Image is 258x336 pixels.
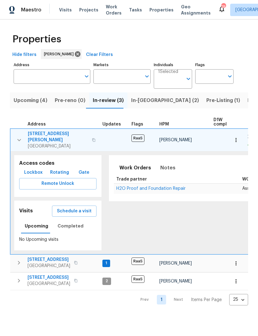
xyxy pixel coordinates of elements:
span: Pre-reno (0) [55,96,85,105]
span: Lockbox [24,169,43,177]
span: [PERSON_NAME] [159,138,192,142]
nav: Pagination Navigation [135,294,248,305]
span: RaaS [131,134,144,142]
span: Completed [58,222,84,230]
span: Address [28,122,46,126]
span: Notes [160,164,175,172]
span: [STREET_ADDRESS][PERSON_NAME] [28,131,88,143]
span: Flags [131,122,143,126]
span: Clear Filters [86,51,113,59]
span: RaaS [131,257,144,265]
button: Lockbox [22,167,45,178]
span: 2 [103,279,110,284]
span: [GEOGRAPHIC_DATA] [28,263,70,269]
span: Properties [12,36,61,42]
span: Hide filters [12,51,37,59]
label: Individuals [154,63,192,67]
span: Upcoming [25,222,48,230]
span: Projects [79,7,98,13]
span: 1 [103,261,110,266]
span: Upcoming (4) [14,96,47,105]
a: H2O Proof and Foundation Repair [116,187,186,190]
button: Schedule a visit [52,206,97,217]
span: Geo Assignments [181,4,211,16]
span: Schedule a visit [57,207,92,215]
span: [GEOGRAPHIC_DATA] [28,143,88,149]
button: Rotating [48,167,71,178]
span: [STREET_ADDRESS] [28,274,70,281]
span: Gate [76,169,91,177]
span: Rotating [50,169,69,177]
span: D1W complete [213,118,234,126]
span: [STREET_ADDRESS] [28,257,70,263]
span: Updates [102,122,121,126]
span: 1 Selected [158,69,178,74]
span: Work Orders [119,164,151,172]
label: Markets [93,63,151,67]
span: [PERSON_NAME] [44,51,76,57]
span: Properties [149,7,174,13]
span: H2O Proof and Foundation Repair [116,186,186,191]
button: Open [143,72,151,81]
div: 25 [229,291,248,308]
span: Work Orders [106,4,122,16]
p: No Upcoming visits [19,236,97,243]
p: Items Per Page [191,297,222,303]
label: Address [14,63,90,67]
span: Visits [59,7,72,13]
div: 78 [221,4,226,10]
span: RaaS [131,275,144,283]
span: In-review (3) [93,96,124,105]
button: Remote Unlock [19,178,97,189]
button: Clear Filters [84,49,115,61]
span: Trade partner [116,177,147,181]
button: Hide filters [10,49,39,61]
button: Open [184,74,193,83]
button: Gate [74,167,94,178]
span: Remote Unlock [24,180,92,188]
label: Flags [195,63,234,67]
span: [PERSON_NAME] [159,261,192,266]
h5: Access codes [19,160,97,167]
span: HPM [159,122,169,126]
span: In-[GEOGRAPHIC_DATA] (2) [131,96,199,105]
span: Maestro [21,7,41,13]
span: [GEOGRAPHIC_DATA] [28,281,70,287]
a: Goto page 1 [157,295,166,304]
span: Tasks [129,8,142,12]
button: Open [82,72,91,81]
h5: Visits [19,208,33,214]
span: [PERSON_NAME] [159,279,192,283]
button: Open [226,72,234,81]
span: Pre-Listing (1) [206,96,240,105]
div: [PERSON_NAME] [41,49,82,59]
